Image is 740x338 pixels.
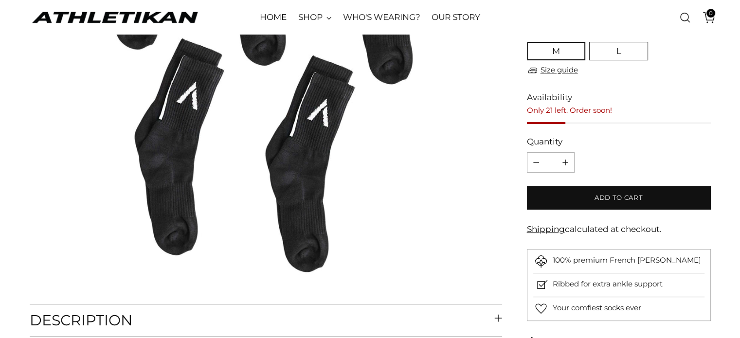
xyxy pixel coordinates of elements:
a: WHO'S WEARING? [343,7,420,28]
h3: Description [30,312,132,328]
a: Open cart modal [696,8,715,27]
input: Product quantity [539,152,562,172]
span: M [545,26,553,36]
span: Only 21 left. Order soon! [527,105,612,114]
span: Availability [527,91,572,104]
a: ATHLETIKAN [30,10,200,25]
button: L [589,41,648,60]
a: SHOP [298,7,331,28]
span: Add to cart [595,193,643,202]
label: Quantity [527,136,562,148]
p: 100% premium French [PERSON_NAME] [553,255,701,266]
button: Description [30,304,503,336]
a: Shipping [527,224,565,233]
button: Add product quantity [557,152,574,172]
a: HOME [260,7,287,28]
span: 0 [706,9,715,18]
button: M [527,41,586,60]
a: Open search modal [675,8,695,27]
p: Your comfiest socks ever [553,302,641,314]
button: Subtract product quantity [527,152,545,172]
button: Add to cart [527,186,711,209]
p: Ribbed for extra ankle support [553,279,663,290]
div: calculated at checkout. [527,223,711,235]
a: OUR STORY [432,7,480,28]
a: Size guide [527,64,578,76]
